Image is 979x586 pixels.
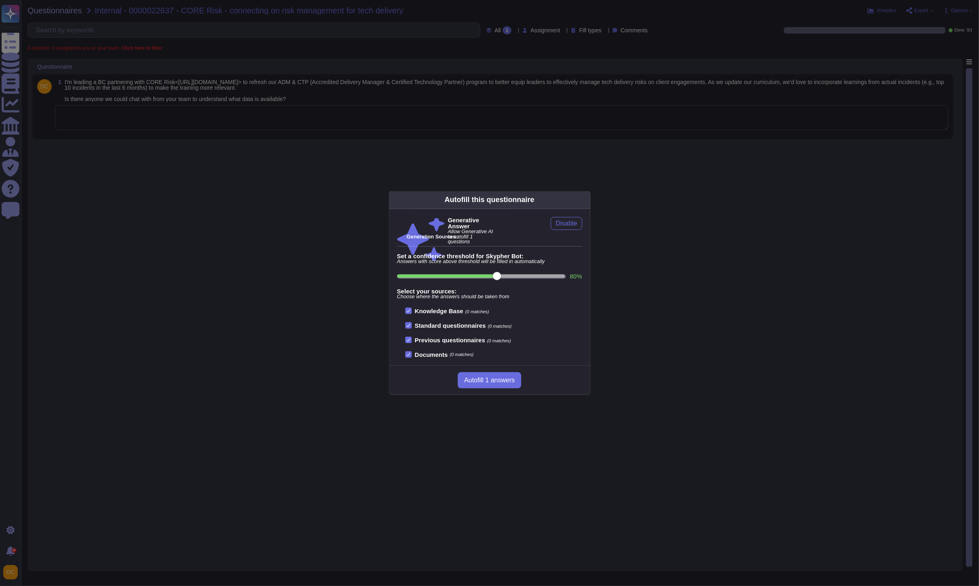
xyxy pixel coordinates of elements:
span: (0 matches) [488,324,512,329]
div: Autofill this questionnaire [444,194,534,205]
span: Allow Generative AI to autofill 1 questions [448,229,495,245]
span: Autofill 1 answers [464,377,515,384]
span: Answers with score above threshold will be filled in automatically [397,259,582,264]
label: 80 % [570,273,582,279]
b: Generation Sources : [407,234,459,240]
b: Previous questionnaires [415,337,485,344]
b: Set a confidence threshold for Skypher Bot: [397,253,582,259]
button: Autofill 1 answers [458,372,521,388]
b: Generative Answer [448,217,495,229]
b: Standard questionnaires [415,322,486,329]
span: (0 matches) [487,338,511,343]
b: Select your sources: [397,288,582,294]
b: Documents [415,352,448,358]
span: Choose where the answers should be taken from [397,294,582,299]
span: (0 matches) [450,352,474,357]
span: Disable [556,220,577,227]
span: (0 matches) [465,309,489,314]
button: Disable [551,217,582,230]
b: Knowledge Base [415,308,463,314]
